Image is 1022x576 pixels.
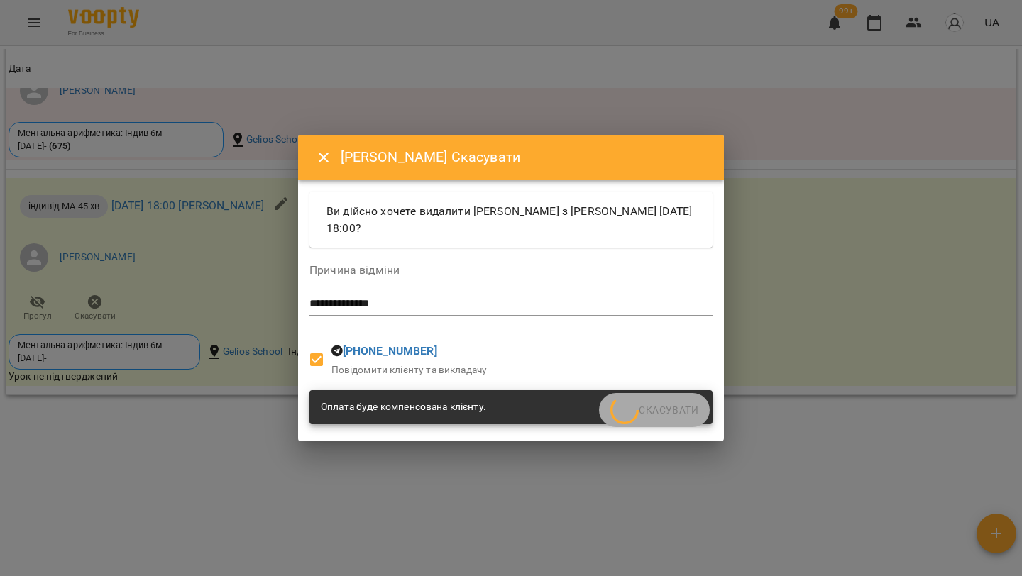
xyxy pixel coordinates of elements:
p: Повідомити клієнту та викладачу [331,363,488,377]
div: Ви дійсно хочете видалити [PERSON_NAME] з [PERSON_NAME] [DATE] 18:00? [309,192,713,248]
h6: [PERSON_NAME] Скасувати [341,146,707,168]
button: Close [307,140,341,175]
a: [PHONE_NUMBER] [343,344,437,358]
label: Причина відміни [309,265,713,276]
div: Оплата буде компенсована клієнту. [321,394,486,420]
